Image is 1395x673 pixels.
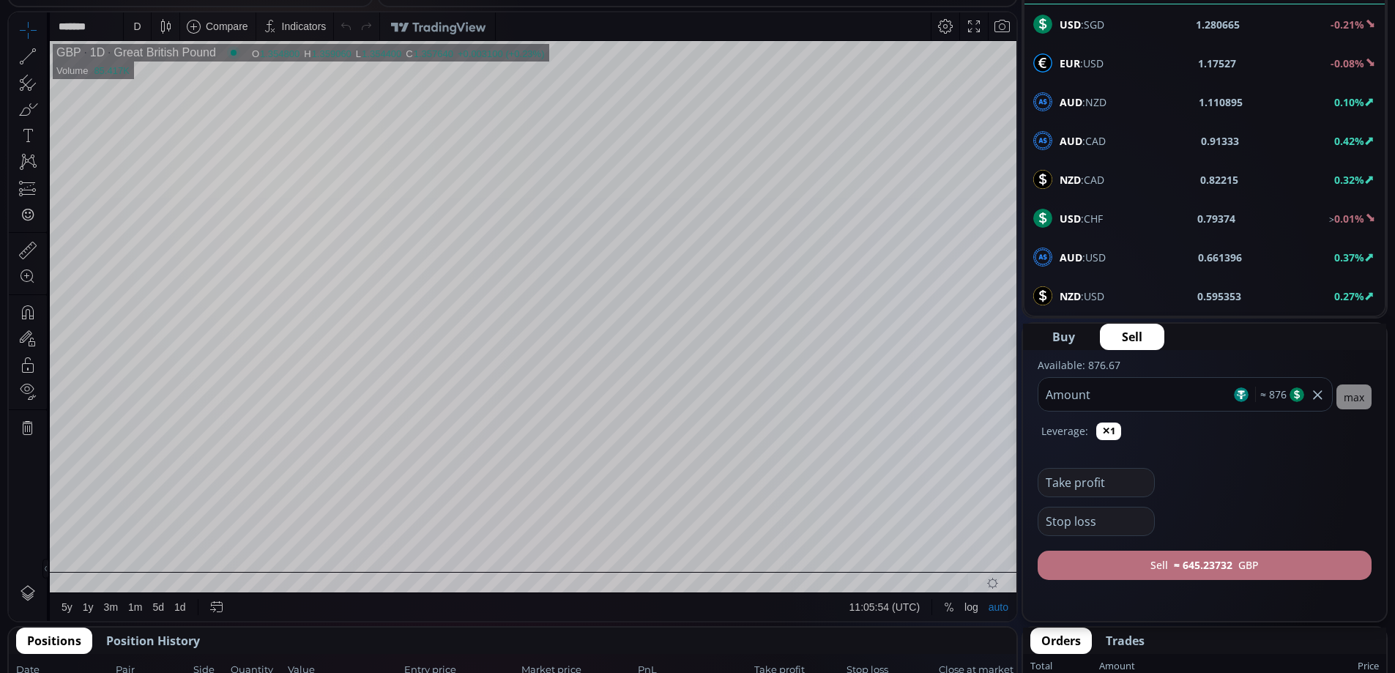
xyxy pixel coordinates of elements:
[16,628,92,654] button: Positions
[1060,133,1106,149] span: :CAD
[1174,557,1232,573] b: ≈ 645.23732
[1095,628,1156,654] button: Trades
[397,36,404,47] div: C
[197,8,239,20] div: Compare
[1197,289,1241,304] b: 0.595353
[353,36,393,47] div: 1.354400
[1198,250,1242,265] b: 0.661396
[34,546,40,566] div: Hide Drawings Toolbar
[273,8,318,20] div: Indicators
[1060,250,1106,265] span: :USD
[218,34,231,47] div: Market open
[1060,250,1082,264] b: AUD
[295,36,302,47] div: H
[119,589,133,601] div: 1m
[1122,328,1142,346] span: Sell
[449,36,536,47] div: +0.003100 (+0.23%)
[1255,387,1287,402] span: ≈ 876
[1060,212,1081,226] b: USD
[303,36,343,47] div: 1.359060
[930,581,951,609] div: Toggle Percentage
[1334,134,1364,148] b: 0.42%
[841,589,911,601] span: 11:05:54 (UTC)
[1196,17,1240,32] b: 1.280665
[106,632,200,650] span: Position History
[1060,18,1081,31] b: USD
[1100,324,1164,350] button: Sell
[1038,551,1372,580] button: Sell≈ 645.23732GBP
[96,34,207,47] div: Great British Pound
[980,589,1000,601] div: auto
[1060,56,1104,71] span: :USD
[1096,423,1121,440] button: ✕1
[1060,17,1104,32] span: :SGD
[1041,423,1088,439] label: Leverage:
[1060,211,1103,226] span: :CHF
[1201,133,1239,149] b: 0.91333
[836,581,916,609] button: 11:05:54 (UTC)
[1331,18,1364,31] b: -0.21%
[1060,95,1082,109] b: AUD
[1329,213,1334,226] span: >
[13,196,25,209] div: 
[1060,172,1104,187] span: :CAD
[1038,358,1120,372] label: Available: 876.67
[1199,94,1243,110] b: 1.110895
[72,34,96,47] div: 1D
[1060,173,1081,187] b: NZD
[74,589,85,601] div: 1y
[124,8,132,20] div: D
[1052,328,1075,346] span: Buy
[1060,289,1081,303] b: NZD
[48,34,72,47] div: GBP
[144,589,156,601] div: 5d
[1197,211,1235,226] b: 0.79374
[85,53,120,64] div: 85.417K
[165,589,177,601] div: 1d
[1030,324,1097,350] button: Buy
[1334,250,1364,264] b: 0.37%
[48,53,79,64] div: Volume
[1106,632,1145,650] span: Trades
[196,581,220,609] div: Go to
[53,589,64,601] div: 5y
[1060,94,1106,110] span: :NZD
[1334,95,1364,109] b: 0.10%
[1060,289,1104,304] span: :USD
[251,36,291,47] div: 1.354800
[1030,628,1092,654] button: Orders
[95,628,211,654] button: Position History
[27,632,81,650] span: Positions
[1334,212,1364,226] b: 0.01%
[95,589,109,601] div: 3m
[1198,56,1236,71] b: 1.17527
[1060,56,1080,70] b: EUR
[1331,56,1364,70] b: -0.08%
[956,589,970,601] div: log
[405,36,444,47] div: 1.357640
[1041,632,1081,650] span: Orders
[347,36,353,47] div: L
[975,581,1005,609] div: Toggle Auto Scale
[1334,289,1364,303] b: 0.27%
[951,581,975,609] div: Toggle Log Scale
[243,36,251,47] div: O
[1060,134,1082,148] b: AUD
[1334,173,1364,187] b: 0.32%
[1200,172,1238,187] b: 0.82215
